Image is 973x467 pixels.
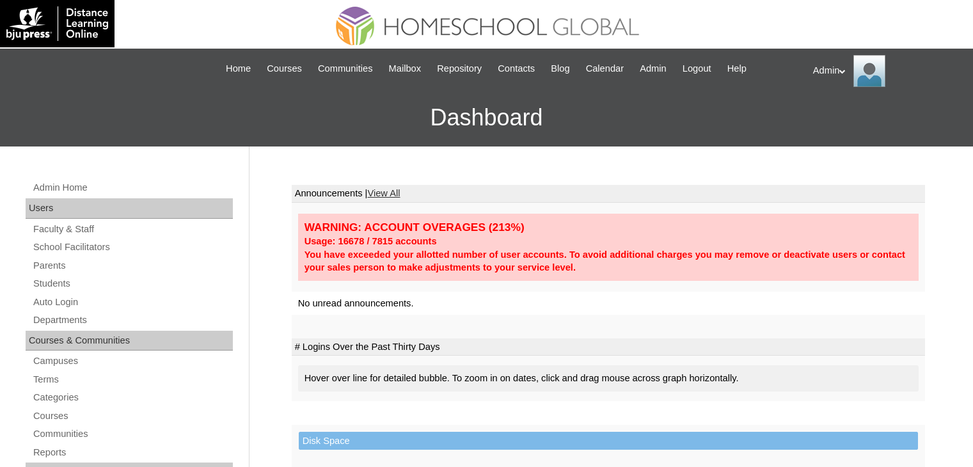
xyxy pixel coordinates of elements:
[318,61,373,76] span: Communities
[32,221,233,237] a: Faculty & Staff
[292,185,925,203] td: Announcements |
[305,236,437,246] strong: Usage: 16678 / 7815 accounts
[32,258,233,274] a: Parents
[292,292,925,315] td: No unread announcements.
[633,61,673,76] a: Admin
[32,426,233,442] a: Communities
[219,61,257,76] a: Home
[267,61,302,76] span: Courses
[292,338,925,356] td: # Logins Over the Past Thirty Days
[32,239,233,255] a: School Facilitators
[26,331,233,351] div: Courses & Communities
[305,220,912,235] div: WARNING: ACCOUNT OVERAGES (213%)
[226,61,251,76] span: Home
[32,276,233,292] a: Students
[32,372,233,388] a: Terms
[367,188,400,198] a: View All
[676,61,718,76] a: Logout
[32,180,233,196] a: Admin Home
[26,198,233,219] div: Users
[389,61,422,76] span: Mailbox
[32,408,233,424] a: Courses
[551,61,569,76] span: Blog
[298,365,919,392] div: Hover over line for detailed bubble. To zoom in on dates, click and drag mouse across graph horiz...
[544,61,576,76] a: Blog
[6,89,967,146] h3: Dashboard
[32,294,233,310] a: Auto Login
[299,432,918,450] td: Disk Space
[32,390,233,406] a: Categories
[312,61,379,76] a: Communities
[305,248,912,274] div: You have exceeded your allotted number of user accounts. To avoid additional charges you may remo...
[640,61,667,76] span: Admin
[727,61,747,76] span: Help
[32,353,233,369] a: Campuses
[32,312,233,328] a: Departments
[580,61,630,76] a: Calendar
[32,445,233,461] a: Reports
[6,6,108,41] img: logo-white.png
[260,61,308,76] a: Courses
[431,61,488,76] a: Repository
[586,61,624,76] span: Calendar
[721,61,753,76] a: Help
[853,55,885,87] img: Admin Homeschool Global
[498,61,535,76] span: Contacts
[383,61,428,76] a: Mailbox
[491,61,541,76] a: Contacts
[813,55,960,87] div: Admin
[683,61,711,76] span: Logout
[437,61,482,76] span: Repository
